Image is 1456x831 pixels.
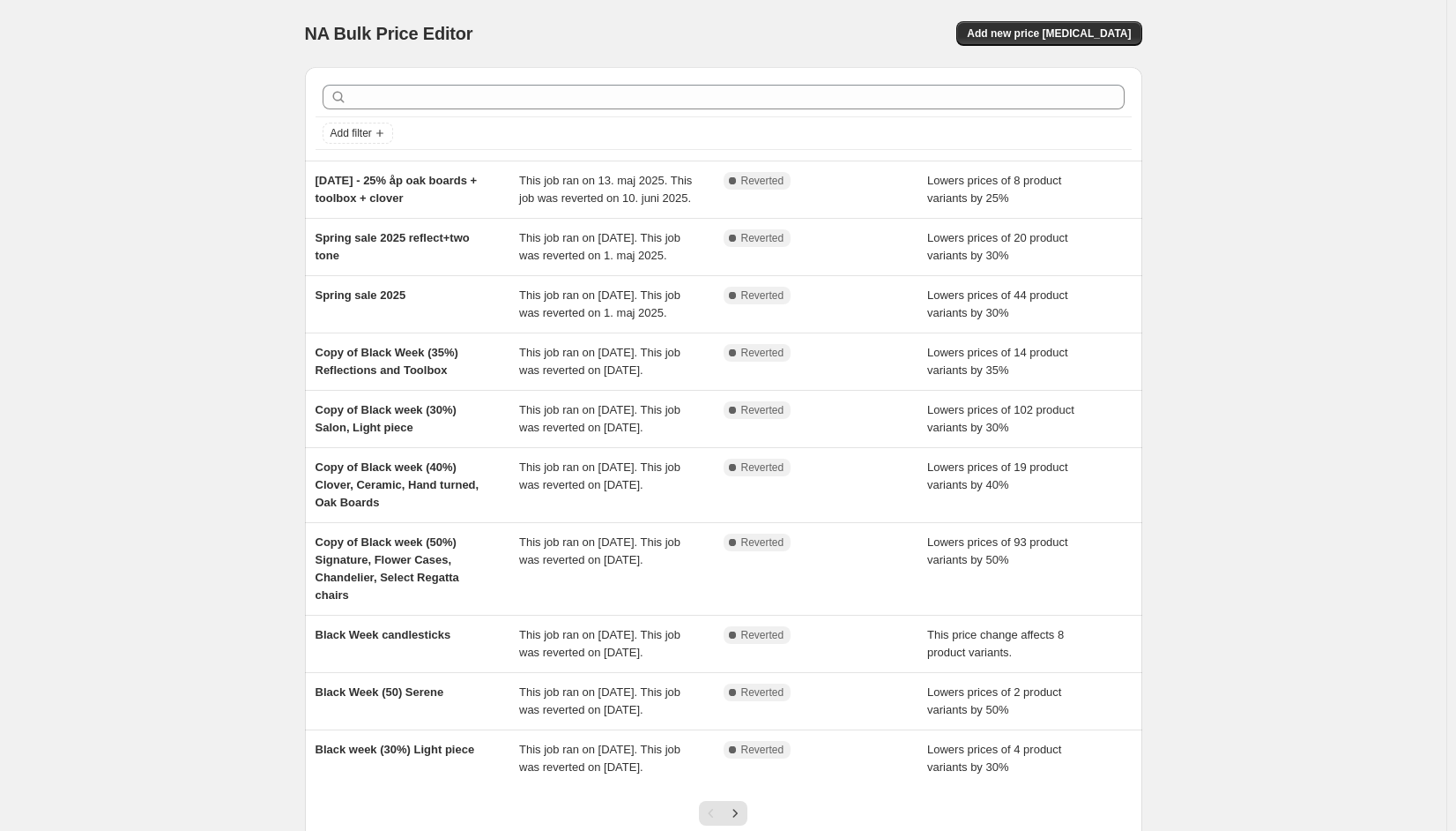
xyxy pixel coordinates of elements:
[741,460,784,475] span: Reverted
[316,288,406,302] span: Spring sale 2025
[723,801,747,826] button: Next
[316,231,470,262] span: Spring sale 2025 reflect+two tone
[316,535,459,602] span: Copy of Black week (50%) Signature, Flower Cases, Chandelier, Select Regatta chairs
[305,24,473,43] span: NA Bulk Price Editor
[323,123,393,144] button: Add filter
[927,685,1061,716] span: Lowers prices of 2 product variants by 50%
[316,174,478,205] span: [DATE] - 25% åp oak boards + toolbox + clover
[741,231,784,245] span: Reverted
[927,460,1068,491] span: Lowers prices of 19 product variants by 40%
[741,628,784,642] span: Reverted
[741,174,784,188] span: Reverted
[519,685,680,716] span: This job ran on [DATE]. This job was reverted on [DATE].
[741,346,784,360] span: Reverted
[519,231,680,262] span: This job ran on [DATE]. This job was reverted on 1. maj 2025.
[741,743,784,757] span: Reverted
[967,26,1131,41] span: Add new price [MEDICAL_DATA]
[519,288,680,319] span: This job ran on [DATE]. This job was reverted on 1. maj 2025.
[316,346,458,377] span: Copy of Black Week (35%) Reflections and Toolbox
[519,403,680,434] span: This job ran on [DATE]. This job was reverted on [DATE].
[927,288,1068,319] span: Lowers prices of 44 product variants by 30%
[316,403,457,434] span: Copy of Black week (30%) Salon, Light piece
[956,21,1141,46] button: Add new price [MEDICAL_DATA]
[741,288,784,303] span: Reverted
[927,403,1074,434] span: Lowers prices of 102 product variants by 30%
[741,685,784,700] span: Reverted
[316,743,475,756] span: Black week (30%) Light piece
[927,346,1068,377] span: Lowers prices of 14 product variants by 35%
[316,685,444,699] span: Black Week (50) Serene
[699,801,747,826] nav: Pagination
[741,535,784,550] span: Reverted
[927,628,1064,659] span: This price change affects 8 product variants.
[519,460,680,491] span: This job ran on [DATE]. This job was reverted on [DATE].
[316,628,451,641] span: Black Week candlesticks
[741,403,784,417] span: Reverted
[927,743,1061,774] span: Lowers prices of 4 product variants by 30%
[927,535,1068,566] span: Lowers prices of 93 product variants by 50%
[519,346,680,377] span: This job ran on [DATE]. This job was reverted on [DATE].
[519,535,680,566] span: This job ran on [DATE]. This job was reverted on [DATE].
[519,174,692,205] span: This job ran on 13. maj 2025. This job was reverted on 10. juni 2025.
[927,174,1061,205] span: Lowers prices of 8 product variants by 25%
[519,743,680,774] span: This job ran on [DATE]. This job was reverted on [DATE].
[316,460,479,509] span: Copy of Black week (40%) Clover, Ceramic, Hand turned, Oak Boards
[927,231,1068,262] span: Lowers prices of 20 product variants by 30%
[519,628,680,659] span: This job ran on [DATE]. This job was reverted on [DATE].
[331,126,372,140] span: Add filter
